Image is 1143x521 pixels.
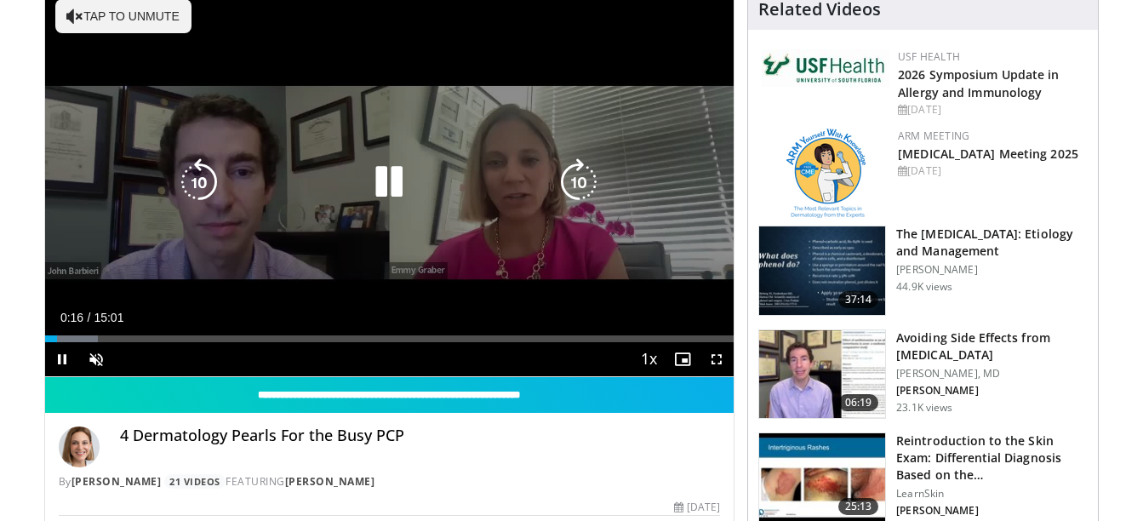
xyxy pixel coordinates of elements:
[759,330,885,419] img: 6f9900f7-f6e7-4fd7-bcbb-2a1dc7b7d476.150x105_q85_crop-smart_upscale.jpg
[79,342,113,376] button: Unmute
[700,342,734,376] button: Fullscreen
[838,291,879,308] span: 37:14
[71,474,162,489] a: [PERSON_NAME]
[896,504,1088,518] p: [PERSON_NAME]
[759,226,885,315] img: c5af237d-e68a-4dd3-8521-77b3daf9ece4.150x105_q85_crop-smart_upscale.jpg
[896,329,1088,364] h3: Avoiding Side Effects from [MEDICAL_DATA]
[59,427,100,467] img: Avatar
[45,342,79,376] button: Pause
[120,427,721,445] h4: 4 Dermatology Pearls For the Busy PCP
[285,474,375,489] a: [PERSON_NAME]
[896,367,1088,381] p: [PERSON_NAME], MD
[898,129,969,143] a: ARM Meeting
[88,311,91,324] span: /
[164,474,226,489] a: 21 Videos
[898,66,1059,100] a: 2026 Symposium Update in Allergy and Immunology
[59,474,721,490] div: By FEATURING
[786,129,866,218] img: 89a28c6a-718a-466f-b4d1-7c1f06d8483b.png.150x105_q85_autocrop_double_scale_upscale_version-0.2.png
[898,102,1084,117] div: [DATE]
[838,394,879,411] span: 06:19
[896,384,1088,398] p: [PERSON_NAME]
[896,280,952,294] p: 44.9K views
[45,335,734,342] div: Progress Bar
[666,342,700,376] button: Enable picture-in-picture mode
[898,163,1084,179] div: [DATE]
[838,498,879,515] span: 25:13
[758,329,1088,420] a: 06:19 Avoiding Side Effects from [MEDICAL_DATA] [PERSON_NAME], MD [PERSON_NAME] 23.1K views
[94,311,123,324] span: 15:01
[896,263,1088,277] p: [PERSON_NAME]
[896,226,1088,260] h3: The [MEDICAL_DATA]: Etiology and Management
[896,401,952,415] p: 23.1K views
[674,500,720,515] div: [DATE]
[758,226,1088,316] a: 37:14 The [MEDICAL_DATA]: Etiology and Management [PERSON_NAME] 44.9K views
[896,487,1088,501] p: LearnSkin
[762,49,889,87] img: 6ba8804a-8538-4002-95e7-a8f8012d4a11.png.150x105_q85_autocrop_double_scale_upscale_version-0.2.jpg
[896,432,1088,484] h3: Reintroduction to the Skin Exam: Differential Diagnosis Based on the…
[60,311,83,324] span: 0:16
[632,342,666,376] button: Playback Rate
[898,49,960,64] a: USF Health
[898,146,1078,162] a: [MEDICAL_DATA] Meeting 2025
